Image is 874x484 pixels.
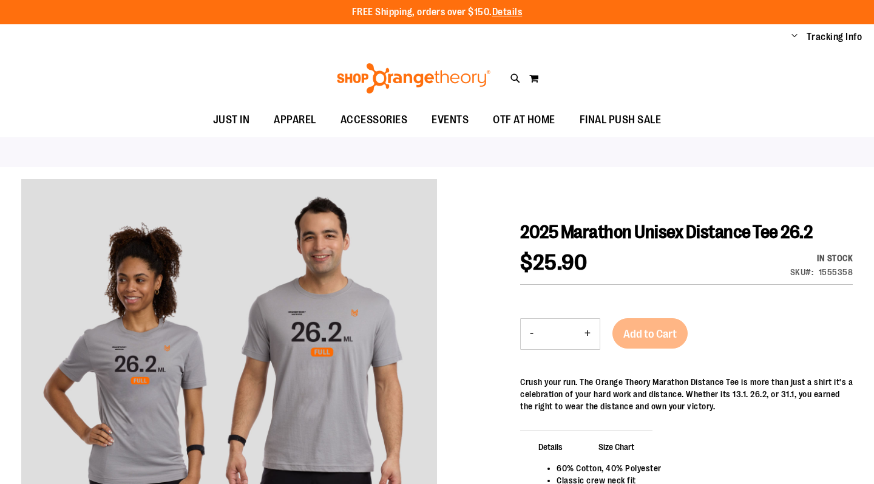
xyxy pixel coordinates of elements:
[340,106,408,134] span: ACCESSORIES
[543,319,575,349] input: Product quantity
[557,462,841,474] li: 60% Cotton, 40% Polyester
[807,30,862,44] a: Tracking Info
[790,252,853,264] div: In stock
[575,319,600,349] button: Increase product quantity
[790,252,853,264] div: Availability
[520,250,587,275] span: $25.90
[432,106,469,134] span: EVENTS
[520,376,853,412] p: Crush your run. The Orange Theory Marathon Distance Tee is more than just a shirt it's a celebrat...
[328,106,420,134] a: ACCESSORIES
[201,106,262,134] a: JUST IN
[492,7,523,18] a: Details
[493,106,555,134] span: OTF AT HOME
[520,431,581,462] span: Details
[567,106,674,134] a: FINAL PUSH SALE
[521,319,543,349] button: Decrease product quantity
[419,106,481,134] a: EVENTS
[819,266,853,278] div: 1555358
[580,431,652,462] span: Size Chart
[335,63,492,94] img: Shop Orangetheory
[481,106,567,134] a: OTF AT HOME
[790,267,814,277] strong: SKU
[791,31,798,43] button: Account menu
[352,5,523,19] p: FREE Shipping, orders over $150.
[580,106,662,134] span: FINAL PUSH SALE
[274,106,316,134] span: APPAREL
[520,222,812,242] span: 2025 Marathon Unisex Distance Tee 26.2
[213,106,250,134] span: JUST IN
[262,106,328,134] a: APPAREL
